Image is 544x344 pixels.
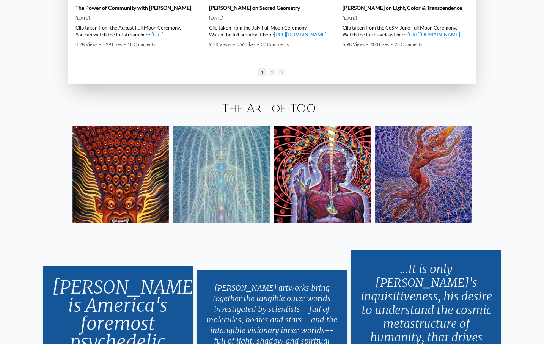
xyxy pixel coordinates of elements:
a: [URL][DOMAIN_NAME] [407,31,460,38]
a: The Power of Community with [PERSON_NAME] [75,5,191,11]
a: The Art of TOOL [222,102,322,115]
span: 9.7K Views [209,41,231,47]
span: 5.9K Views [343,41,365,47]
a: [PERSON_NAME] on Light, Color & Transcendence [343,5,462,11]
a: [PERSON_NAME] on Sacred Geometry [209,5,300,11]
span: • [366,41,369,47]
div: Clip taken from the July Full Moon Ceremony. Watch the full broadcast here: | [PERSON_NAME] | ► W... [209,24,335,38]
span: 556 Likes [237,41,255,47]
div: [DATE] [343,15,469,21]
span: 4.2K Views [75,41,97,47]
span: 28 Comments [395,41,422,47]
span: Go to next slide [278,68,286,76]
div: Clip taken from the CoSM June Full Moon Ceremony. Watch the full broadcast here: | [PERSON_NAME] ... [343,24,469,38]
span: 229 Likes [103,41,122,47]
span: Go to slide 2 [268,68,276,76]
span: • [99,41,102,47]
span: • [257,41,259,47]
div: Clip taken from the August Full Moon Ceremony. You can watch the full stream here: | [PERSON_NAME... [75,24,201,38]
div: [DATE] [75,15,201,21]
span: • [123,41,126,47]
span: 18 Comments [127,41,155,47]
span: • [233,41,235,47]
span: Go to slide 1 [258,68,266,76]
span: 408 Likes [370,41,389,47]
a: [URL][DOMAIN_NAME] [274,31,327,38]
span: • [390,41,393,47]
div: [DATE] [209,15,335,21]
span: 30 Comments [261,41,289,47]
